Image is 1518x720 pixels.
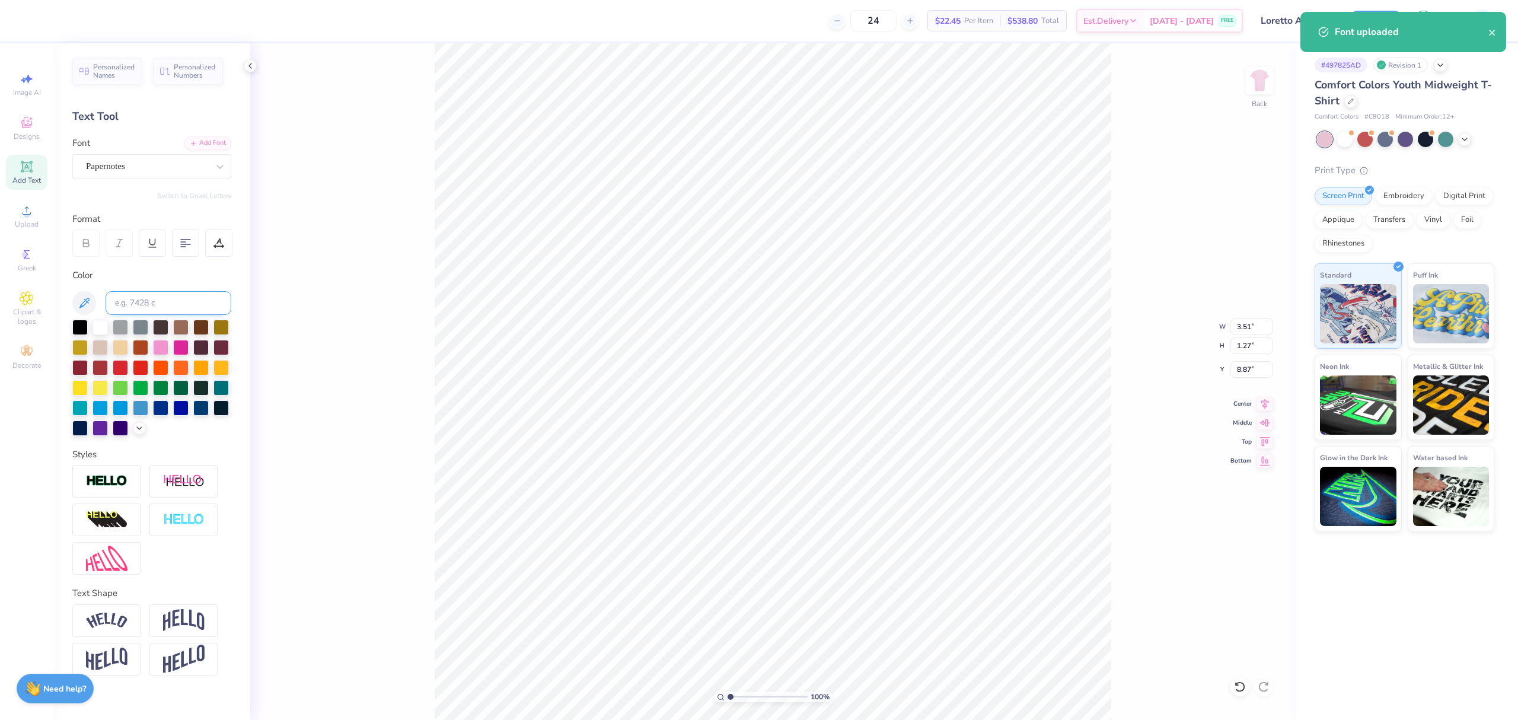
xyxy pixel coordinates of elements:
[72,448,231,461] div: Styles
[1315,211,1362,229] div: Applique
[72,136,90,150] label: Font
[72,109,231,125] div: Text Tool
[1413,467,1490,526] img: Water based Ink
[1230,438,1252,446] span: Top
[18,263,36,273] span: Greek
[1376,187,1432,205] div: Embroidery
[935,15,961,27] span: $22.45
[72,212,232,226] div: Format
[6,307,47,326] span: Clipart & logos
[1083,15,1128,27] span: Est. Delivery
[1436,187,1493,205] div: Digital Print
[1320,360,1349,372] span: Neon Ink
[157,191,231,200] button: Switch to Greek Letters
[1315,164,1494,177] div: Print Type
[1248,69,1271,93] img: Back
[1320,375,1396,435] img: Neon Ink
[1488,25,1497,39] button: close
[1320,451,1388,464] span: Glow in the Dark Ink
[1413,284,1490,343] img: Puff Ink
[1315,187,1372,205] div: Screen Print
[174,63,216,79] span: Personalized Numbers
[1007,15,1038,27] span: $538.80
[163,609,205,632] img: Arch
[1417,211,1450,229] div: Vinyl
[1413,451,1468,464] span: Water based Ink
[12,176,41,185] span: Add Text
[1041,15,1059,27] span: Total
[163,474,205,489] img: Shadow
[86,546,127,571] img: Free Distort
[93,63,135,79] span: Personalized Names
[1335,25,1488,39] div: Font uploaded
[72,587,231,600] div: Text Shape
[1252,9,1339,33] input: Untitled Design
[1315,78,1492,108] span: Comfort Colors Youth Midweight T-Shirt
[86,474,127,488] img: Stroke
[1150,15,1214,27] span: [DATE] - [DATE]
[184,136,231,150] div: Add Font
[811,692,830,702] span: 100 %
[1230,419,1252,427] span: Middle
[1373,58,1428,72] div: Revision 1
[86,511,127,530] img: 3d Illusion
[1453,211,1481,229] div: Foil
[1413,360,1483,372] span: Metallic & Glitter Ink
[86,613,127,629] img: Arc
[43,683,86,694] strong: Need help?
[1413,375,1490,435] img: Metallic & Glitter Ink
[850,10,897,31] input: – –
[1252,98,1267,109] div: Back
[72,269,231,282] div: Color
[1320,269,1351,281] span: Standard
[1366,211,1413,229] div: Transfers
[1364,112,1389,122] span: # C9018
[106,291,231,315] input: e.g. 7428 c
[1413,269,1438,281] span: Puff Ink
[1315,58,1367,72] div: # 497825AD
[14,132,40,141] span: Designs
[12,361,41,370] span: Decorate
[1320,284,1396,343] img: Standard
[15,219,39,229] span: Upload
[1315,235,1372,253] div: Rhinestones
[86,648,127,671] img: Flag
[1315,112,1358,122] span: Comfort Colors
[1395,112,1455,122] span: Minimum Order: 12 +
[13,88,41,97] span: Image AI
[964,15,993,27] span: Per Item
[1230,457,1252,465] span: Bottom
[1230,400,1252,408] span: Center
[163,513,205,527] img: Negative Space
[163,645,205,674] img: Rise
[1320,467,1396,526] img: Glow in the Dark Ink
[1221,17,1233,25] span: FREE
